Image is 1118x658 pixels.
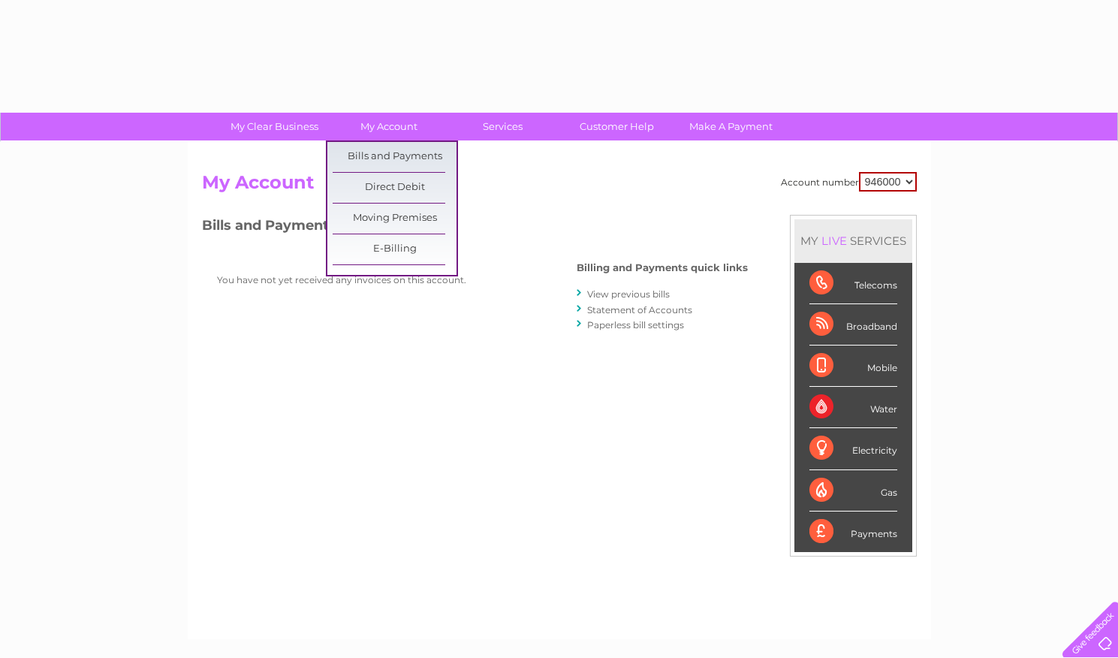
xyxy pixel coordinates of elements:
a: Customer Help [555,113,679,140]
div: Water [809,387,897,428]
a: My Clear Business [212,113,336,140]
a: View previous bills [587,288,670,300]
a: Paperless bill settings [587,319,684,331]
h4: Billing and Payments quick links [577,262,748,273]
a: E-Billing [333,234,457,264]
div: Payments [809,512,897,552]
div: LIVE [818,234,850,248]
div: Account number [781,172,917,192]
p: You have not yet received any invoices on this account. [217,273,517,287]
h3: Bills and Payments [202,215,748,241]
a: Bills and Payments [333,142,457,172]
div: MY SERVICES [794,219,912,262]
div: Mobile [809,346,897,387]
h2: My Account [202,172,917,201]
a: My Account [327,113,451,140]
div: Telecoms [809,263,897,304]
div: Electricity [809,428,897,469]
a: Services [441,113,565,140]
a: Paper Billing [333,269,457,299]
div: Gas [809,470,897,512]
a: Statement of Accounts [587,304,692,315]
div: Broadband [809,304,897,346]
a: Direct Debit [333,173,457,203]
a: Make A Payment [669,113,793,140]
a: Moving Premises [333,204,457,234]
